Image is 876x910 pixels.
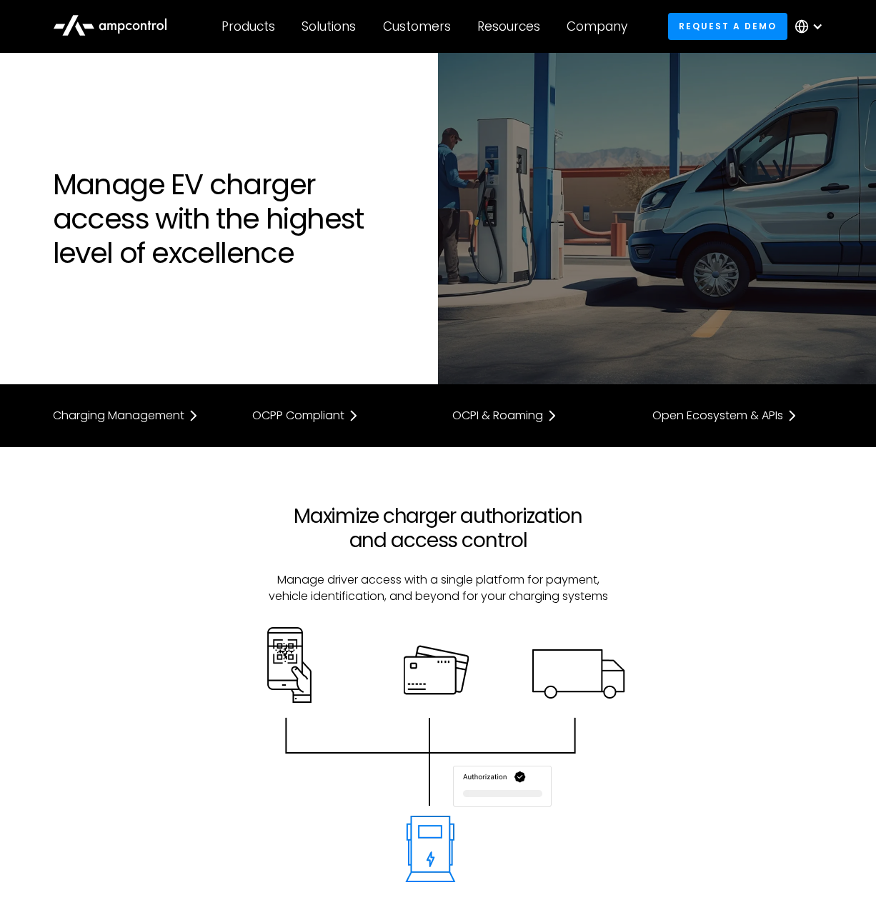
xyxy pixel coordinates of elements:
[252,407,424,424] a: OCPP Compliant
[452,407,624,424] a: OCPI & Roaming
[252,504,623,552] h2: Maximize charger authorization and access control
[222,19,275,34] div: Products
[302,19,356,34] div: Solutions
[567,19,627,34] div: Company
[252,572,623,604] p: Manage driver access with a single platform for payment, vehicle identification, and beyond for y...
[252,410,344,421] div: OCPP Compliant
[452,410,543,421] div: OCPI & Roaming
[477,19,540,34] div: Resources
[53,167,424,270] h1: Manage EV charger access with the highest level of excellence
[652,410,783,421] div: Open Ecosystem & APIs
[438,53,876,384] img: Software for EV Charging Payment Management for Fleet Fleets
[652,407,824,424] a: Open Ecosystem & APIs
[668,13,788,39] a: Request a demo
[383,19,451,34] div: Customers
[53,407,224,424] a: Charging Management
[53,410,184,421] div: Charging Management
[252,627,625,882] img: EV Charging Payment Options for Fleets - Ampcontrol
